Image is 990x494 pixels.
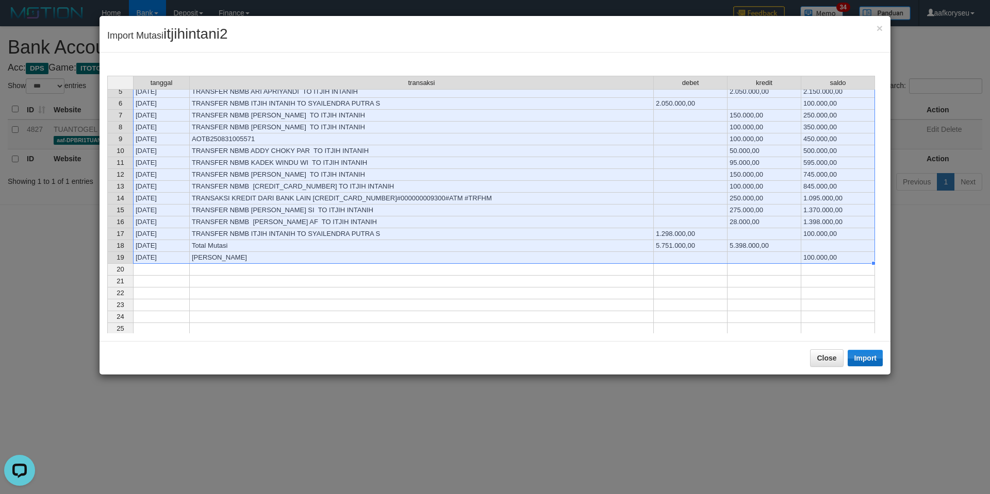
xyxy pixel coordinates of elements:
td: [DATE] [133,205,190,216]
span: 13 [117,182,124,190]
span: 18 [117,242,124,249]
td: 5.751.000,00 [654,240,728,252]
span: 10 [117,147,124,155]
span: tanggal [151,79,173,87]
td: 2.150.000,00 [801,86,875,98]
span: 22 [117,289,124,297]
td: 350.000,00 [801,122,875,133]
span: × [877,22,883,34]
span: 15 [117,206,124,214]
td: 1.095.000,00 [801,193,875,205]
span: 5 [119,88,122,95]
span: 16 [117,218,124,226]
span: 23 [117,301,124,309]
td: [DATE] [133,181,190,193]
td: [DATE] [133,145,190,157]
td: TRANSFER NBMB [PERSON_NAME] SI TO ITJIH INTANIH [190,205,654,216]
td: 1.298.000,00 [654,228,728,240]
td: AOTB250831005571 [190,133,654,145]
td: [DATE] [133,193,190,205]
td: 2.050.000,00 [654,98,728,110]
td: Total Mutasi [190,240,654,252]
th: Select whole grid [107,76,133,90]
span: 8 [119,123,122,131]
td: 95.000,00 [728,157,801,169]
td: TRANSFER NBMB [PERSON_NAME] TO ITJIH INTANIH [190,110,654,122]
td: TRANSFER NBMB [PERSON_NAME] AF TO ITJIH INTANIH [190,216,654,228]
td: [DATE] [133,216,190,228]
span: kredit [756,79,772,87]
span: 6 [119,99,122,107]
span: saldo [830,79,846,87]
span: Import Mutasi [107,30,228,41]
span: 20 [117,265,124,273]
span: 11 [117,159,124,166]
td: 595.000,00 [801,157,875,169]
td: TRANSFER NBMB [CREDIT_CARD_NUMBER] TO ITJIH INTANIH [190,181,654,193]
td: 845.000,00 [801,181,875,193]
button: Open LiveChat chat widget [4,4,35,35]
td: 1.370.000,00 [801,205,875,216]
td: TRANSFER NBMB ITJIH INTANIH TO SYAILENDRA PUTRA S [190,228,654,240]
span: itjihintani2 [163,26,228,42]
td: [PERSON_NAME] [190,252,654,264]
td: TRANSAKSI KREDIT DARI BANK LAIN [CREDIT_CARD_NUMBER]#000000009300#ATM #TRFHM [190,193,654,205]
td: 28.000,00 [728,216,801,228]
td: 50.000,00 [728,145,801,157]
td: [DATE] [133,169,190,181]
span: debet [682,79,699,87]
span: 7 [119,111,122,119]
td: [DATE] [133,240,190,252]
td: 1.398.000,00 [801,216,875,228]
td: 5.398.000,00 [728,240,801,252]
td: [DATE] [133,228,190,240]
td: TRANSFER NBMB ARI APRIYANDI​ TO ITJIH INTANIH [190,86,654,98]
td: 745.000,00 [801,169,875,181]
button: Close [877,23,883,33]
span: 17 [117,230,124,237]
td: 100.000,00 [728,133,801,145]
td: TRANSFER NBMB [PERSON_NAME] TO ITJIH INTANIH [190,169,654,181]
td: 100.000,00 [728,122,801,133]
td: 150.000,00 [728,169,801,181]
td: 250.000,00 [728,193,801,205]
span: 19 [117,253,124,261]
span: transaksi [408,79,435,87]
span: 21 [117,277,124,285]
td: [DATE] [133,133,190,145]
span: 14 [117,194,124,202]
td: 450.000,00 [801,133,875,145]
td: TRANSFER NBMB KADEK WINDU WI TO ITJIH INTANIH [190,157,654,169]
span: 25 [117,325,124,332]
span: 9 [119,135,122,143]
td: 500.000,00 [801,145,875,157]
td: TRANSFER NBMB ADDY CHOKY PAR TO ITJIH INTANIH [190,145,654,157]
td: [DATE] [133,157,190,169]
td: 100.000,00 [801,252,875,264]
td: 150.000,00 [728,110,801,122]
td: 100.000,00 [801,228,875,240]
td: 100.000,00 [801,98,875,110]
td: 2.050.000,00 [728,86,801,98]
button: Import [848,350,883,366]
button: Close [810,349,843,367]
td: 100.000,00 [728,181,801,193]
td: [DATE] [133,252,190,264]
td: 250.000,00 [801,110,875,122]
td: TRANSFER NBMB ITJIH INTANIH TO SYAILENDRA PUTRA S [190,98,654,110]
td: TRANSFER NBMB [PERSON_NAME] TO ITJIH INTANIH [190,122,654,133]
span: 12 [117,171,124,178]
span: 24 [117,313,124,320]
td: [DATE] [133,122,190,133]
td: 275.000,00 [728,205,801,216]
td: [DATE] [133,86,190,98]
td: [DATE] [133,98,190,110]
td: [DATE] [133,110,190,122]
